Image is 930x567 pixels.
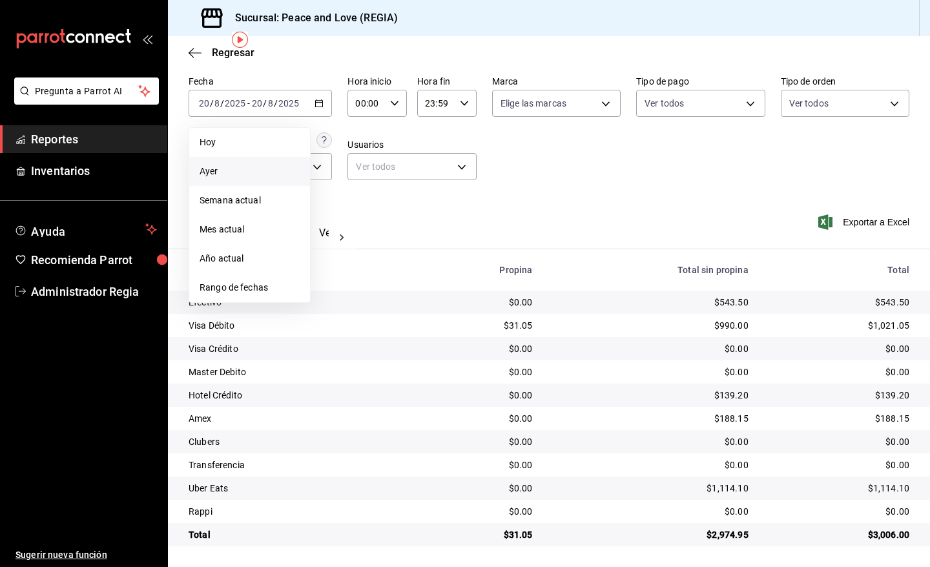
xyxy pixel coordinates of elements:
div: $543.50 [553,296,748,309]
div: Clubers [189,435,406,448]
div: $0.00 [426,389,532,402]
span: Administrador Regia [31,283,157,300]
div: $0.00 [426,296,532,309]
div: $0.00 [769,342,909,355]
div: $0.00 [769,459,909,471]
div: $31.05 [426,319,532,332]
div: Rappi [189,505,406,518]
input: -- [198,98,210,108]
h3: Sucursal: Peace and Love (REGIA) [225,10,398,26]
label: Hora fin [417,77,477,86]
div: Propina [426,265,532,275]
label: Usuarios [347,140,476,149]
span: / [263,98,267,108]
div: $0.00 [769,435,909,448]
div: $1,114.10 [769,482,909,495]
div: $0.00 [426,482,532,495]
input: -- [251,98,263,108]
label: Tipo de orden [781,77,909,86]
div: $139.20 [769,389,909,402]
div: $0.00 [426,366,532,378]
div: $188.15 [769,412,909,425]
button: Exportar a Excel [821,214,909,230]
span: / [220,98,224,108]
input: -- [214,98,220,108]
div: $139.20 [553,389,748,402]
div: $0.00 [426,505,532,518]
div: $543.50 [769,296,909,309]
div: $990.00 [553,319,748,332]
div: $0.00 [769,505,909,518]
span: Regresar [212,46,254,59]
div: Hotel Crédito [189,389,406,402]
div: Uber Eats [189,482,406,495]
span: Inventarios [31,162,157,180]
label: Tipo de pago [636,77,765,86]
div: Visa Crédito [189,342,406,355]
label: Hora inicio [347,77,407,86]
div: $0.00 [426,459,532,471]
span: Sugerir nueva función [15,548,157,562]
div: Master Debito [189,366,406,378]
div: $0.00 [426,412,532,425]
div: Amex [189,412,406,425]
label: Marca [492,77,621,86]
div: $3,006.00 [769,528,909,541]
span: / [274,98,278,108]
img: Tooltip marker [232,32,248,48]
span: Ayuda [31,222,140,237]
div: $31.05 [426,528,532,541]
div: $0.00 [426,435,532,448]
input: ---- [278,98,300,108]
div: Visa Débito [189,319,406,332]
span: Recomienda Parrot [31,251,157,269]
input: -- [267,98,274,108]
button: open_drawer_menu [142,34,152,44]
div: $0.00 [553,459,748,471]
div: Total sin propina [553,265,748,275]
span: - [247,98,250,108]
span: Pregunta a Parrot AI [35,85,139,98]
div: Total [189,528,406,541]
label: Fecha [189,77,332,86]
div: Total [769,265,909,275]
div: $0.00 [769,366,909,378]
div: $2,974.95 [553,528,748,541]
span: Mes actual [200,223,300,236]
button: Ver pagos [319,227,367,249]
button: Pregunta a Parrot AI [14,77,159,105]
div: $0.00 [553,505,748,518]
div: Transferencia [189,459,406,471]
span: / [210,98,214,108]
a: Pregunta a Parrot AI [9,94,159,107]
div: $188.15 [553,412,748,425]
button: Regresar [189,46,254,59]
span: Ayer [200,165,300,178]
span: Semana actual [200,194,300,207]
div: $0.00 [426,342,532,355]
span: Rango de fechas [200,281,300,294]
div: Ver todos [347,153,476,180]
span: Ver todos [645,97,684,110]
div: $1,114.10 [553,482,748,495]
span: Hoy [200,136,300,149]
div: $0.00 [553,366,748,378]
span: Elige las marcas [501,97,566,110]
input: ---- [224,98,246,108]
span: Ver todos [789,97,829,110]
div: $0.00 [553,435,748,448]
span: Reportes [31,130,157,148]
div: $0.00 [553,342,748,355]
span: Año actual [200,252,300,265]
div: $1,021.05 [769,319,909,332]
